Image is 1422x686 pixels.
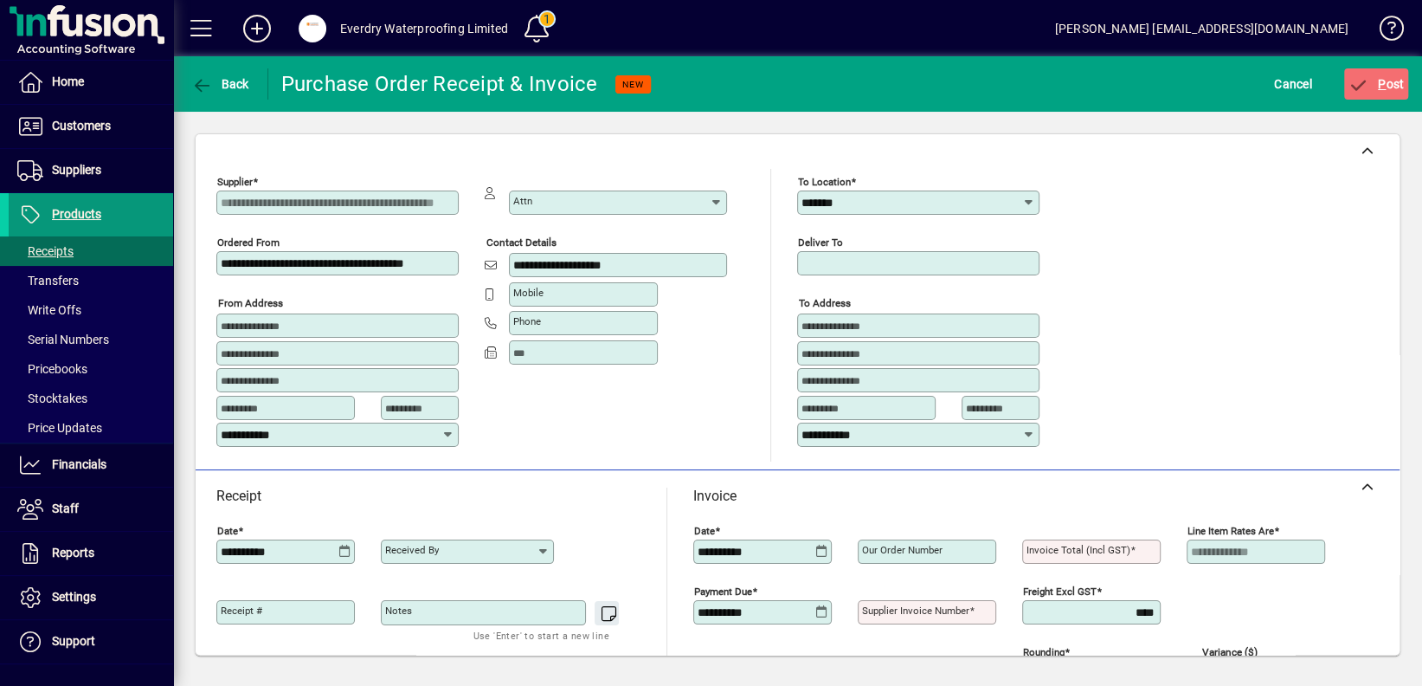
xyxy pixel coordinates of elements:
[513,315,541,327] mat-label: Phone
[52,546,94,560] span: Reports
[9,576,173,619] a: Settings
[340,15,508,42] div: Everdry Waterproofing Limited
[52,590,96,604] span: Settings
[1366,3,1400,60] a: Knowledge Base
[52,502,79,515] span: Staff
[221,605,262,617] mat-label: Receipt #
[281,70,598,98] div: Purchase Order Receipt & Invoice
[9,149,173,192] a: Suppliers
[513,287,544,299] mat-label: Mobile
[9,488,173,531] a: Staff
[52,634,95,648] span: Support
[217,236,280,249] mat-label: Ordered from
[9,443,173,487] a: Financials
[173,68,268,100] app-page-header-button: Back
[1274,70,1312,98] span: Cancel
[52,207,101,221] span: Products
[1026,544,1130,556] mat-label: Invoice Total (incl GST)
[385,605,412,617] mat-label: Notes
[285,13,340,44] button: Profile
[17,303,81,317] span: Write Offs
[1187,525,1274,537] mat-label: Line item rates are
[217,176,253,188] mat-label: Supplier
[1055,15,1348,42] div: [PERSON_NAME] [EMAIL_ADDRESS][DOMAIN_NAME]
[229,13,285,44] button: Add
[187,68,254,100] button: Back
[862,544,943,556] mat-label: Our order number
[1270,68,1316,100] button: Cancel
[17,333,109,346] span: Serial Numbers
[17,362,87,376] span: Pricebooks
[694,525,715,537] mat-label: Date
[9,266,173,295] a: Transfers
[1378,77,1386,91] span: P
[9,620,173,663] a: Support
[52,74,84,88] span: Home
[1023,586,1097,598] mat-label: Freight excl GST
[17,421,102,435] span: Price Updates
[217,525,238,537] mat-label: Date
[798,176,851,188] mat-label: To location
[862,605,969,617] mat-label: Supplier invoice number
[9,384,173,413] a: Stocktakes
[513,195,532,207] mat-label: Attn
[191,77,249,91] span: Back
[9,354,173,384] a: Pricebooks
[385,544,439,556] mat-label: Received by
[9,61,173,104] a: Home
[1348,77,1405,91] span: ost
[9,413,173,443] a: Price Updates
[52,457,106,471] span: Financials
[17,392,87,405] span: Stocktakes
[52,163,101,177] span: Suppliers
[52,119,111,133] span: Customers
[1202,647,1306,658] span: Variance ($)
[1023,646,1065,658] mat-label: Rounding
[9,105,173,148] a: Customers
[9,236,173,266] a: Receipts
[473,625,609,645] mat-hint: Use 'Enter' to start a new line
[17,274,79,288] span: Transfers
[9,295,173,325] a: Write Offs
[694,586,752,598] mat-label: Payment due
[17,244,74,258] span: Receipts
[798,236,843,249] mat-label: Deliver To
[9,532,173,575] a: Reports
[622,79,644,90] span: NEW
[1344,68,1409,100] button: Post
[9,325,173,354] a: Serial Numbers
